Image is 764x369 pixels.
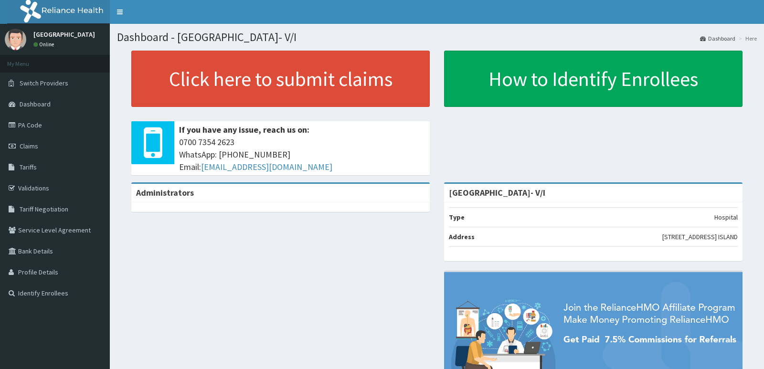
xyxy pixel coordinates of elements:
b: Administrators [136,187,194,198]
a: [EMAIL_ADDRESS][DOMAIN_NAME] [201,161,332,172]
p: [GEOGRAPHIC_DATA] [33,31,95,38]
li: Here [736,34,757,42]
a: Online [33,41,56,48]
a: Click here to submit claims [131,51,430,107]
p: [STREET_ADDRESS] ISLAND [662,232,738,242]
strong: [GEOGRAPHIC_DATA]- V/I [449,187,545,198]
p: Hospital [714,212,738,222]
b: If you have any issue, reach us on: [179,124,309,135]
span: Tariffs [20,163,37,171]
h1: Dashboard - [GEOGRAPHIC_DATA]- V/I [117,31,757,43]
b: Type [449,213,465,221]
span: Switch Providers [20,79,68,87]
a: Dashboard [700,34,735,42]
a: How to Identify Enrollees [444,51,743,107]
span: Claims [20,142,38,150]
img: User Image [5,29,26,50]
span: Tariff Negotiation [20,205,68,213]
b: Address [449,232,475,241]
span: 0700 7354 2623 WhatsApp: [PHONE_NUMBER] Email: [179,136,425,173]
span: Dashboard [20,100,51,108]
